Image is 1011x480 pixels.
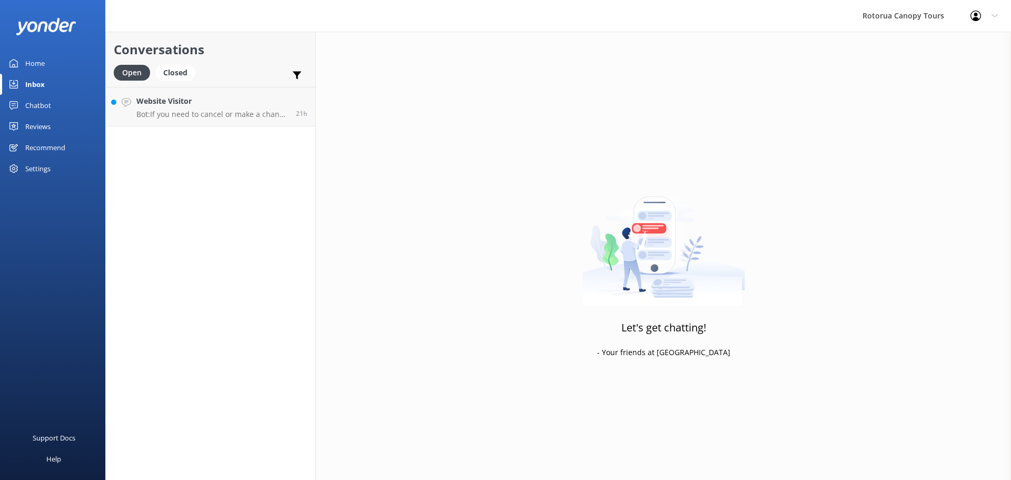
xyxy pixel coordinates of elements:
a: Closed [155,66,201,78]
h4: Website Visitor [136,95,288,107]
div: Closed [155,65,195,81]
div: Settings [25,158,51,179]
h3: Let's get chatting! [621,319,706,336]
div: Open [114,65,150,81]
span: Aug 21 2025 02:05pm (UTC +12:00) Pacific/Auckland [296,109,308,118]
img: yonder-white-logo.png [16,18,76,35]
div: Reviews [25,116,51,137]
div: Support Docs [33,427,75,448]
div: Home [25,53,45,74]
p: - Your friends at [GEOGRAPHIC_DATA] [597,347,730,358]
h2: Conversations [114,40,308,60]
div: Recommend [25,137,65,158]
a: Open [114,66,155,78]
a: Website VisitorBot:If you need to cancel or make a change to your booking, please email [EMAIL_AD... [106,87,315,126]
img: artwork of a man stealing a conversation from at giant smartphone [582,174,745,306]
div: Help [46,448,61,469]
p: Bot: If you need to cancel or make a change to your booking, please email [EMAIL_ADDRESS][DOMAIN_... [136,110,288,119]
div: Inbox [25,74,45,95]
div: Chatbot [25,95,51,116]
